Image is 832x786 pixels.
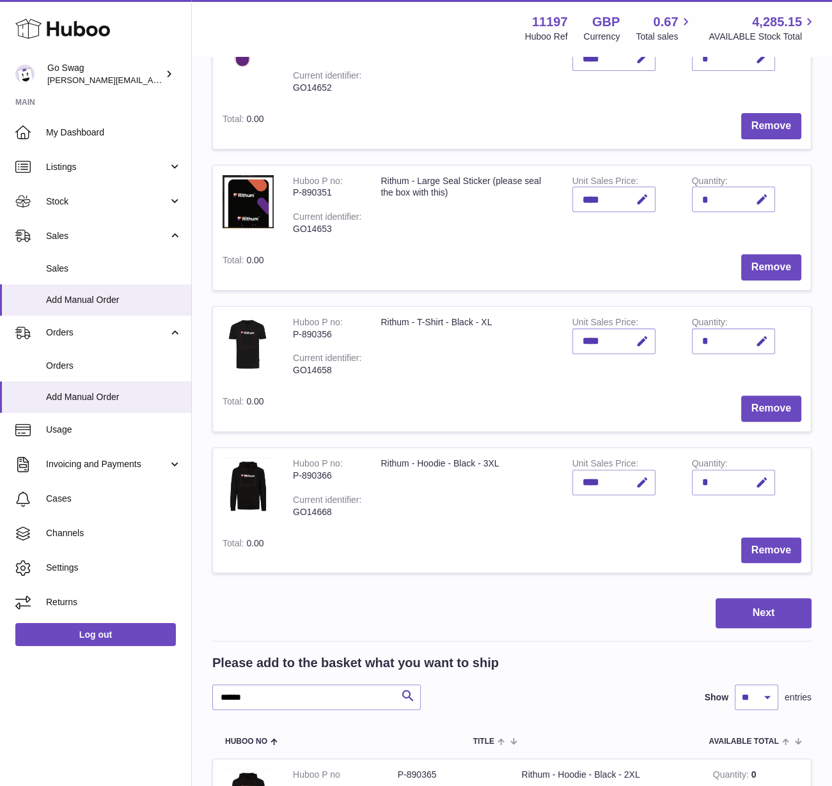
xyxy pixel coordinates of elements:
span: Sales [46,230,168,242]
span: 0.00 [246,396,263,406]
span: Usage [46,424,182,436]
div: Current identifier [293,70,361,84]
span: Listings [46,161,168,173]
label: Total [223,396,246,410]
div: GO14658 [293,364,361,376]
button: Remove [741,537,801,564]
td: Rithum - Hoodie - Black - 3XL [371,448,562,527]
div: P-890366 [293,470,361,482]
span: Returns [46,596,182,608]
span: AVAILABLE Stock Total [709,31,817,43]
span: Stock [46,196,168,208]
h2: Please add to the basket what you want to ship [212,654,499,672]
td: Rithum - Large Seal Sticker (please seal the box with this) [371,166,562,245]
div: GO14653 [293,223,361,235]
span: AVAILABLE Total [709,737,779,746]
div: Current identifier [293,212,361,225]
span: 0.00 [246,114,263,124]
span: Channels [46,527,182,539]
label: Total [223,114,246,127]
div: GO14652 [293,82,361,94]
div: Huboo Ref [525,31,568,43]
img: Rithum - Large Seal Sticker (please seal the box with this) [223,175,274,229]
label: Unit Sales Price [572,458,638,472]
label: Unit Sales Price [572,317,638,330]
strong: GBP [592,13,620,31]
span: Add Manual Order [46,294,182,306]
label: Quantity [692,458,728,472]
label: Unit Sales Price [572,176,638,189]
label: Quantity [692,317,728,330]
div: P-890351 [293,187,361,199]
dt: Huboo P no [293,769,398,781]
span: Sales [46,263,182,275]
a: 4,285.15 AVAILABLE Stock Total [709,13,817,43]
span: Total sales [636,31,693,43]
button: Remove [741,113,801,139]
div: Huboo P no [293,458,343,472]
span: My Dashboard [46,127,182,139]
div: Current identifier [293,495,361,508]
span: Title [473,737,494,746]
span: 0.00 [246,255,263,265]
button: Next [716,598,812,628]
div: Huboo P no [293,176,343,189]
span: Cases [46,493,182,505]
button: Remove [741,396,801,422]
div: GO14668 [293,506,361,518]
span: 4,285.15 [752,13,802,31]
span: entries [785,691,812,704]
a: 0.67 Total sales [636,13,693,43]
img: leigh@goswag.com [15,65,35,84]
label: Show [705,691,728,704]
span: 0.00 [246,538,263,548]
span: Orders [46,360,182,372]
div: Go Swag [47,62,162,86]
span: 0.67 [654,13,679,31]
td: Rithum - T-Shirt - Black - XL [371,307,562,386]
span: Add Manual Order [46,391,182,403]
div: Currency [584,31,620,43]
strong: Quantity [713,769,751,783]
img: Rithum - Hoodie - Black - 3XL [223,458,274,514]
td: Rithum - Laptop Sticker [371,24,562,103]
dd: P-890365 [398,769,503,781]
span: Invoicing and Payments [46,458,168,470]
span: Orders [46,327,168,339]
span: Huboo no [225,737,267,746]
strong: 11197 [532,13,568,31]
div: Huboo P no [293,317,343,330]
a: Log out [15,623,176,646]
div: P-890356 [293,328,361,341]
label: Quantity [692,176,728,189]
button: Remove [741,254,801,281]
label: Total [223,255,246,268]
span: Settings [46,562,182,574]
label: Total [223,538,246,551]
img: Rithum - T-Shirt - Black - XL [223,316,274,373]
span: [PERSON_NAME][EMAIL_ADDRESS][DOMAIN_NAME] [47,75,256,85]
div: Current identifier [293,353,361,366]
